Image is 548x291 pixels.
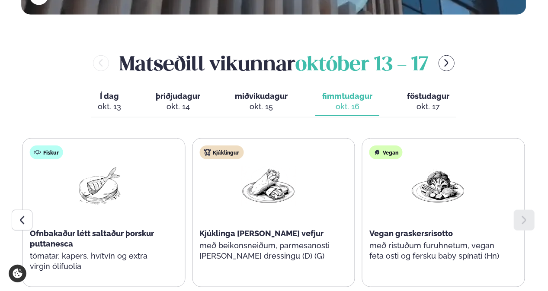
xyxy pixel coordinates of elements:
a: Cookie settings [9,265,26,282]
div: Fiskur [30,145,63,159]
p: með ristuðum furuhnetum, vegan feta osti og fersku baby spínati (Hn) [369,240,507,261]
img: fish.svg [34,149,41,156]
img: Fish.png [71,166,126,206]
button: menu-btn-left [93,55,109,71]
span: Vegan graskersrisotto [369,229,453,238]
div: okt. 13 [98,101,121,112]
span: Ofnbakaður létt saltaður þorskur puttanesca [30,229,154,248]
span: október 13 - 17 [295,56,428,75]
div: okt. 16 [322,101,372,112]
button: þriðjudagur okt. 14 [149,88,207,116]
div: Vegan [369,145,403,159]
div: okt. 17 [407,101,449,112]
img: Vegan.svg [374,149,381,156]
button: föstudagur okt. 17 [400,88,456,116]
div: Kjúklingur [199,145,244,159]
div: okt. 14 [156,101,200,112]
button: miðvikudagur okt. 15 [228,88,295,116]
button: menu-btn-right [439,55,455,71]
div: okt. 15 [235,101,288,112]
span: Kjúklinga [PERSON_NAME] vefjur [199,229,324,238]
img: Wraps.png [240,166,296,206]
span: fimmtudagur [322,92,372,101]
p: tómatar, kapers, hvítvín og extra virgin ólífuolía [30,251,167,272]
h2: Matseðill vikunnar [119,49,428,77]
img: Vegan.png [410,166,466,206]
p: með beikonsneiðum, parmesanosti [PERSON_NAME] dressingu (D) (G) [199,240,337,261]
span: þriðjudagur [156,92,200,101]
span: föstudagur [407,92,449,101]
button: fimmtudagur okt. 16 [315,88,379,116]
button: Í dag okt. 13 [91,88,128,116]
img: chicken.svg [204,149,211,156]
span: miðvikudagur [235,92,288,101]
span: Í dag [98,91,121,101]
